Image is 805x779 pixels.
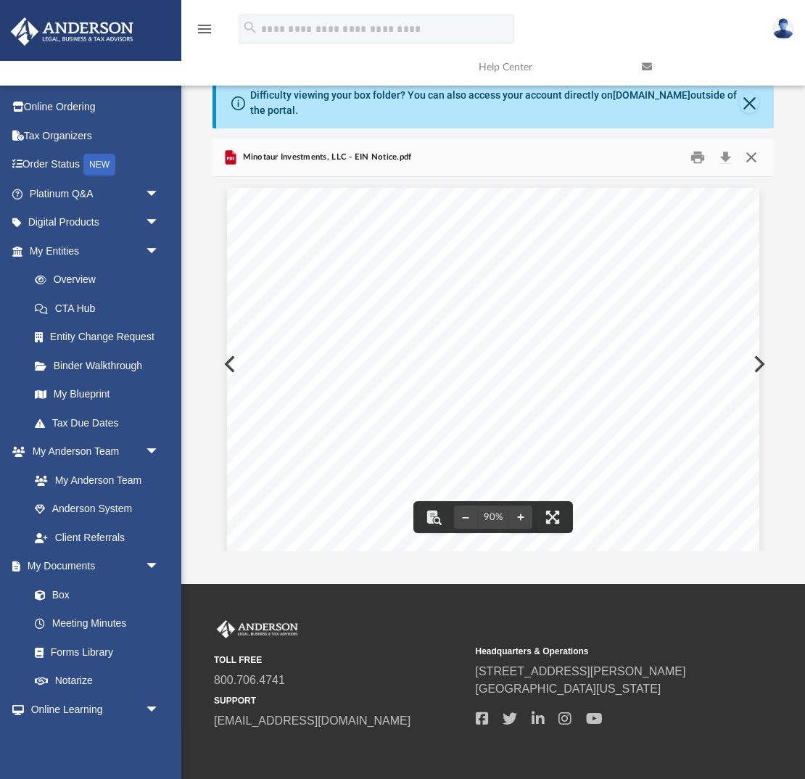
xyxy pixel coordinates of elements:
[214,654,466,667] small: TOLL FREE
[145,179,174,209] span: arrow_drop_down
[10,208,181,237] a: Digital Productsarrow_drop_down
[509,501,532,533] button: Zoom in
[537,501,569,533] button: Enter fullscreen
[145,437,174,467] span: arrow_drop_down
[242,20,258,36] i: search
[10,552,174,581] a: My Documentsarrow_drop_down
[476,683,661,695] a: [GEOGRAPHIC_DATA][US_STATE]
[10,121,181,150] a: Tax Organizers
[477,513,509,522] div: Current zoom level
[20,408,181,437] a: Tax Due Dates
[738,147,764,169] button: Close
[145,236,174,266] span: arrow_drop_down
[214,714,410,727] a: [EMAIL_ADDRESS][DOMAIN_NAME]
[20,638,167,667] a: Forms Library
[454,501,477,533] button: Zoom out
[20,495,174,524] a: Anderson System
[196,20,213,38] i: menu
[212,344,244,384] button: Previous File
[418,501,450,533] button: Toggle findbar
[468,38,631,96] a: Help Center
[20,265,181,294] a: Overview
[10,236,181,265] a: My Entitiesarrow_drop_down
[212,177,774,551] div: File preview
[214,620,301,639] img: Anderson Advisors Platinum Portal
[712,147,738,169] button: Download
[10,695,174,724] a: Online Learningarrow_drop_down
[10,437,174,466] a: My Anderson Teamarrow_drop_down
[20,580,167,609] a: Box
[10,150,181,180] a: Order StatusNEW
[10,179,181,208] a: Platinum Q&Aarrow_drop_down
[20,380,174,409] a: My Blueprint
[145,552,174,582] span: arrow_drop_down
[10,93,181,122] a: Online Ordering
[239,151,411,164] span: Minotaur Investments, LLC - EIN Notice.pdf
[250,88,740,118] div: Difficulty viewing your box folder? You can also access your account directly on outside of the p...
[476,645,727,658] small: Headquarters & Operations
[20,724,174,753] a: Courses
[145,208,174,238] span: arrow_drop_down
[145,695,174,725] span: arrow_drop_down
[476,665,686,677] a: [STREET_ADDRESS][PERSON_NAME]
[20,667,174,696] a: Notarize
[83,154,115,176] div: NEW
[7,17,138,46] img: Anderson Advisors Platinum Portal
[214,694,466,707] small: SUPPORT
[20,466,167,495] a: My Anderson Team
[20,323,181,352] a: Entity Change Request
[20,523,174,552] a: Client Referrals
[20,294,181,323] a: CTA Hub
[20,609,174,638] a: Meeting Minutes
[212,177,774,551] div: Document Viewer
[684,147,713,169] button: Print
[740,93,759,113] button: Close
[214,674,285,686] a: 800.706.4741
[20,351,181,380] a: Binder Walkthrough
[212,139,774,551] div: Preview
[772,18,794,39] img: User Pic
[196,28,213,38] a: menu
